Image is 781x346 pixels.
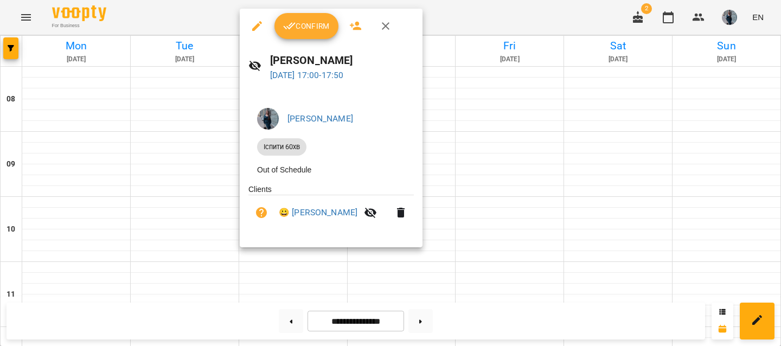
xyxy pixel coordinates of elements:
button: Unpaid. Bill the attendance? [248,200,274,226]
a: 😀 [PERSON_NAME] [279,206,357,219]
a: [PERSON_NAME] [287,113,353,124]
img: bfffc1ebdc99cb2c845fa0ad6ea9d4d3.jpeg [257,108,279,130]
span: Confirm [283,20,330,33]
a: [DATE] 17:00-17:50 [270,70,344,80]
h6: [PERSON_NAME] [270,52,414,69]
span: Іспити 60хв [257,142,306,152]
li: Out of Schedule [248,160,414,180]
button: Confirm [274,13,338,39]
ul: Clients [248,184,414,234]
